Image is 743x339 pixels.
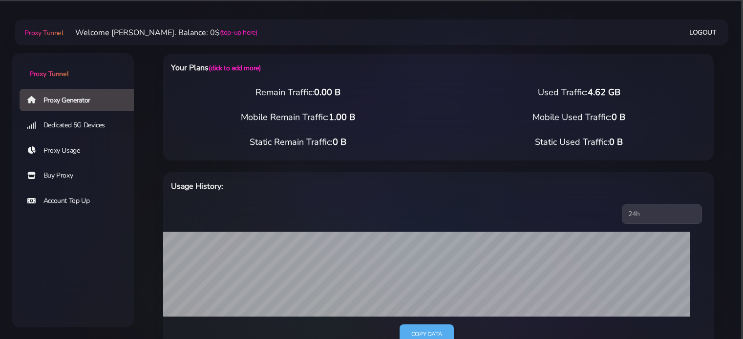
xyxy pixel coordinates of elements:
a: Proxy Tunnel [12,53,134,79]
a: (top-up here) [220,27,257,38]
a: (click to add more) [209,63,260,73]
span: 0 B [333,136,346,148]
iframe: Webchat Widget [687,283,731,327]
div: Static Remain Traffic: [157,136,439,149]
a: Buy Proxy [20,164,142,187]
span: 1.00 B [329,111,355,123]
div: Mobile Used Traffic: [439,111,720,124]
a: Proxy Tunnel [22,25,63,40]
a: Account Top Up [20,190,142,212]
a: Logout [689,23,717,41]
a: Dedicated 5G Devices [20,114,142,137]
span: Proxy Tunnel [29,69,68,79]
div: Remain Traffic: [157,86,439,99]
span: 4.62 GB [588,86,620,98]
span: 0.00 B [314,86,340,98]
h6: Your Plans [171,61,478,74]
div: Used Traffic: [439,86,720,99]
div: Mobile Remain Traffic: [157,111,439,124]
a: Proxy Generator [20,89,142,111]
div: Static Used Traffic: [439,136,720,149]
span: 0 B [609,136,623,148]
span: 0 B [612,111,625,123]
span: Proxy Tunnel [24,28,63,38]
h6: Usage History: [171,180,478,193]
li: Welcome [PERSON_NAME]. Balance: 0$ [64,27,257,39]
a: Proxy Usage [20,140,142,162]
